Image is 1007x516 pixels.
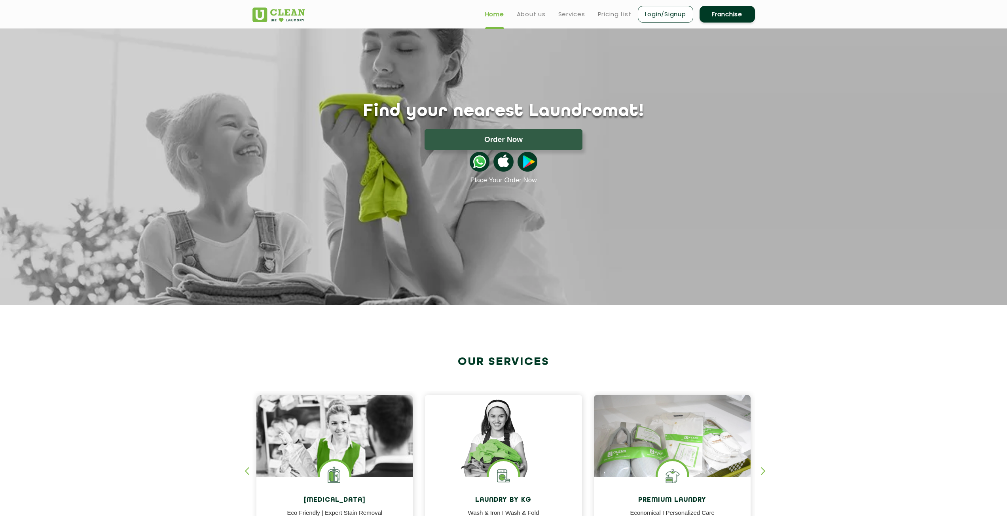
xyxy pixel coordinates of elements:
img: laundry done shoes and clothes [594,395,751,499]
h4: Laundry by Kg [431,497,576,504]
a: Services [558,9,585,19]
h4: Premium Laundry [600,497,745,504]
a: About us [517,9,546,19]
img: playstoreicon.png [518,152,537,172]
img: UClean Laundry and Dry Cleaning [252,8,305,22]
h2: Our Services [252,355,755,369]
button: Order Now [425,129,582,150]
h1: Find your nearest Laundromat! [247,102,761,121]
img: Laundry Services near me [320,461,349,491]
img: laundry washing machine [489,461,518,491]
img: whatsappicon.png [470,152,489,172]
img: a girl with laundry basket [425,395,582,499]
a: Home [485,9,504,19]
a: Pricing List [598,9,632,19]
h4: [MEDICAL_DATA] [262,497,408,504]
a: Place Your Order Now [470,176,537,184]
img: apple-icon.png [493,152,513,172]
a: Login/Signup [638,6,693,23]
a: Franchise [700,6,755,23]
img: Shoes Cleaning [658,461,687,491]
